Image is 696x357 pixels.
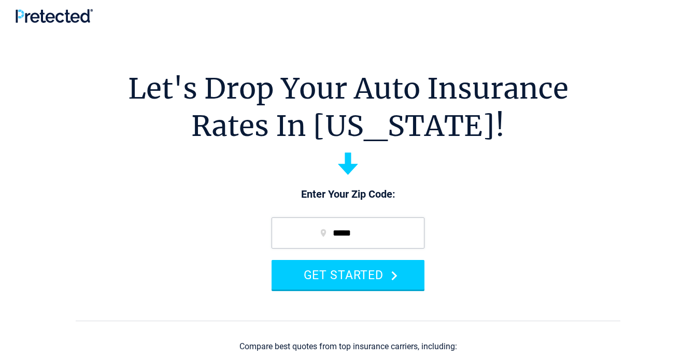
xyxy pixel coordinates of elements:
[272,260,424,290] button: GET STARTED
[272,217,424,249] input: zip code
[239,342,457,351] div: Compare best quotes from top insurance carriers, including:
[128,70,569,145] h1: Let's Drop Your Auto Insurance Rates In [US_STATE]!
[16,9,93,23] img: Pretected Logo
[261,187,435,202] p: Enter Your Zip Code:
